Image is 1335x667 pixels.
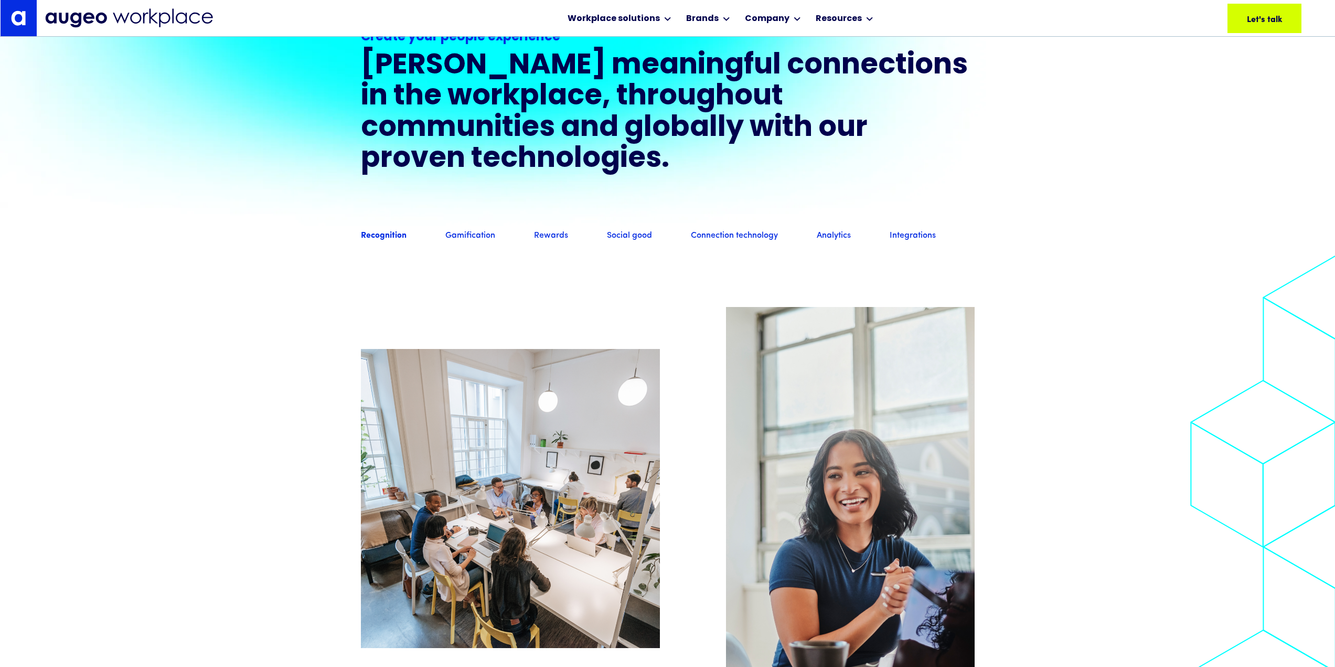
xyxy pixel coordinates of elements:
[691,230,778,242] a: Connection technology
[568,13,660,25] div: Workplace solutions
[686,13,719,25] div: Brands
[534,230,568,242] a: Rewards
[361,51,975,176] h3: [PERSON_NAME] meaningful connections in the workplace, throughout communities and globally with o...
[607,230,652,242] a: Social good
[45,8,213,28] img: Augeo Workplace business unit full logo in mignight blue.
[1227,4,1301,33] a: Let's talk
[11,10,26,25] img: Augeo's "a" monogram decorative logo in white.
[361,230,407,242] a: Recognition
[816,13,862,25] div: Resources
[890,230,936,242] a: Integrations
[361,28,975,47] div: Create your people experience
[817,230,851,242] a: Analytics
[745,13,789,25] div: Company
[445,230,495,242] a: Gamification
